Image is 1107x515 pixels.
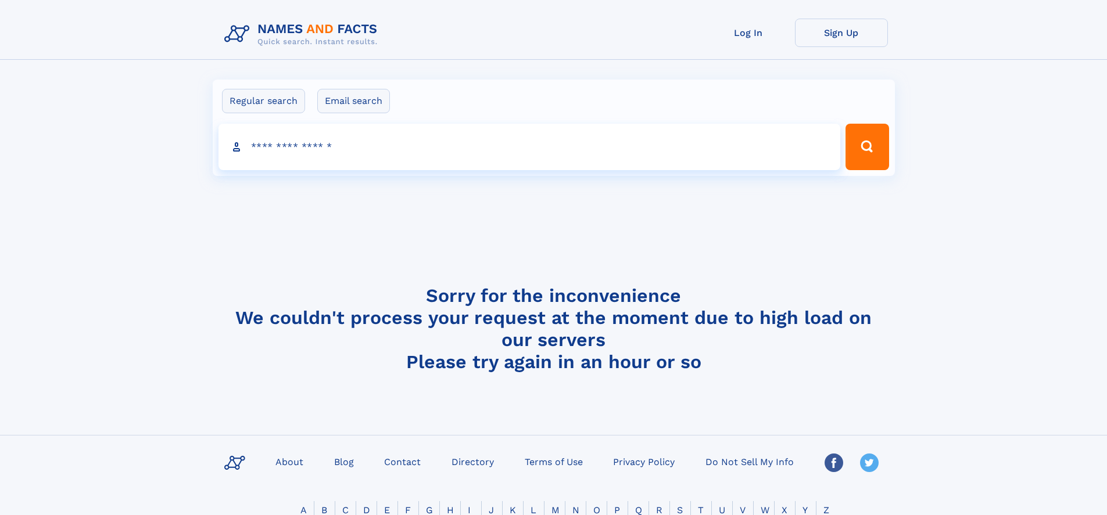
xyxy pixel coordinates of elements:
label: Email search [317,89,390,113]
label: Regular search [222,89,305,113]
img: Logo Names and Facts [220,19,387,50]
h4: Sorry for the inconvenience We couldn't process your request at the moment due to high load on ou... [220,284,888,373]
a: Blog [329,453,359,470]
input: search input [218,124,841,170]
a: Directory [447,453,499,470]
a: Sign Up [795,19,888,47]
a: Log In [702,19,795,47]
a: Privacy Policy [608,453,679,470]
img: Facebook [825,453,843,472]
a: About [271,453,308,470]
button: Search Button [846,124,889,170]
img: Twitter [860,453,879,472]
a: Contact [379,453,425,470]
a: Do Not Sell My Info [701,453,798,470]
a: Terms of Use [520,453,587,470]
